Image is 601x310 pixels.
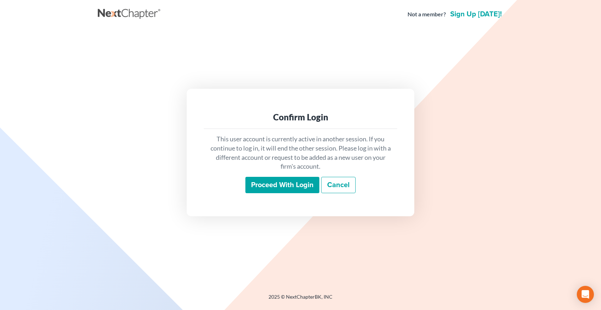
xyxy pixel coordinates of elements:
[449,11,503,18] a: Sign up [DATE]!
[98,293,503,306] div: 2025 © NextChapterBK, INC
[209,135,392,171] p: This user account is currently active in another session. If you continue to log in, it will end ...
[577,286,594,303] div: Open Intercom Messenger
[408,10,446,18] strong: Not a member?
[245,177,319,193] input: Proceed with login
[321,177,356,193] a: Cancel
[209,112,392,123] div: Confirm Login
